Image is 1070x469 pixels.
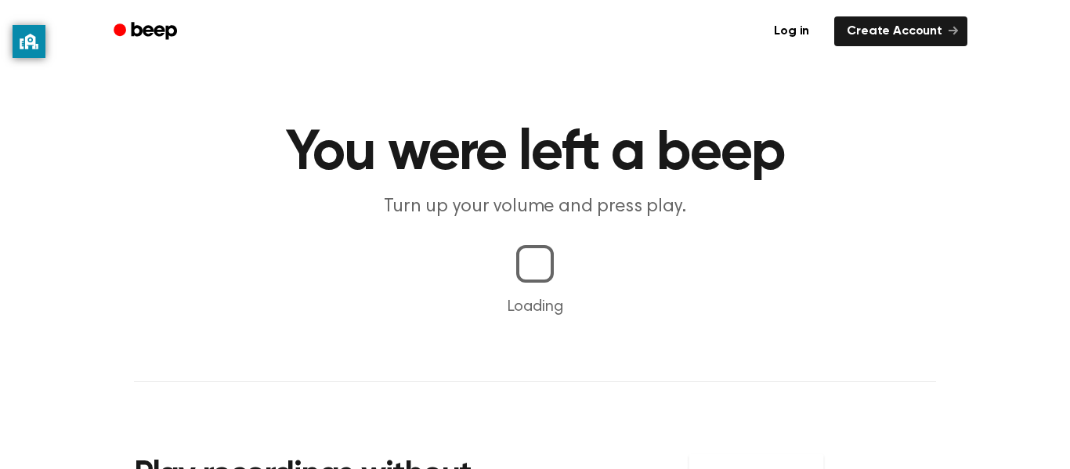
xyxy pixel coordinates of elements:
[103,16,191,47] a: Beep
[234,194,836,220] p: Turn up your volume and press play.
[834,16,967,46] a: Create Account
[134,125,936,182] h1: You were left a beep
[13,25,45,58] button: privacy banner
[758,13,825,49] a: Log in
[19,295,1051,319] p: Loading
